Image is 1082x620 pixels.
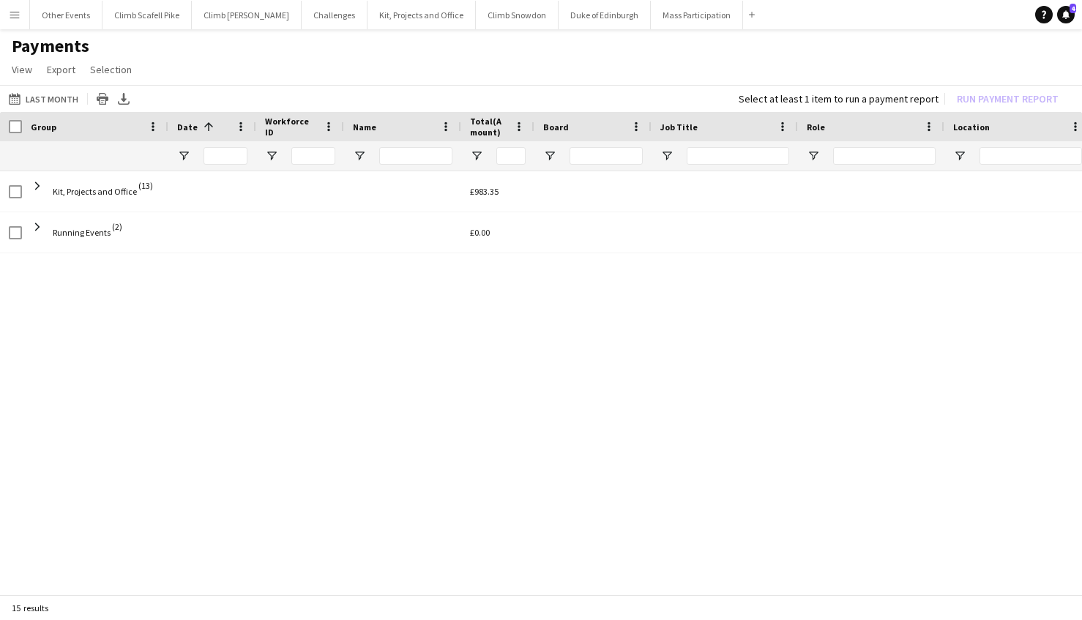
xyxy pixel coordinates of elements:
button: Open Filter Menu [265,149,278,163]
button: Open Filter Menu [807,149,820,163]
input: Workforce ID Filter Input [291,147,335,165]
a: Export [41,60,81,79]
button: Open Filter Menu [177,149,190,163]
span: Export [47,63,75,76]
button: Open Filter Menu [353,149,366,163]
span: Selection [90,63,132,76]
button: Duke of Edinburgh [559,1,651,29]
button: Last Month [6,90,81,108]
span: £0.00 [470,227,490,238]
span: Running Events [53,227,111,238]
span: Job Title [660,122,698,132]
input: Role Filter Input [833,147,936,165]
a: Selection [84,60,138,79]
input: Job Title Filter Input [687,147,789,165]
input: Board Filter Input [570,147,643,165]
button: Open Filter Menu [470,149,483,163]
button: Challenges [302,1,367,29]
span: £983.35 [470,186,499,197]
button: Open Filter Menu [660,149,674,163]
span: Location [953,122,990,132]
span: Date [177,122,198,132]
span: (13) [138,171,153,200]
button: Open Filter Menu [953,149,966,163]
input: Location Filter Input [980,147,1082,165]
span: Total(Amount) [470,116,508,138]
a: View [6,60,38,79]
app-action-btn: Print [94,90,111,108]
input: Amount Filter Input [496,147,526,165]
span: Name [353,122,376,132]
app-action-btn: Export XLSX [115,90,133,108]
span: Board [543,122,569,132]
button: Climb Snowdon [476,1,559,29]
span: Workforce ID [265,116,318,138]
span: Role [807,122,825,132]
span: Kit, Projects and Office [53,186,137,197]
span: 4 [1070,4,1076,13]
span: Group [31,122,56,132]
input: Date Filter Input [204,147,247,165]
button: Climb Scafell Pike [102,1,192,29]
a: 4 [1057,6,1075,23]
input: Name Filter Input [379,147,452,165]
span: (2) [112,212,122,241]
span: View [12,63,32,76]
button: Open Filter Menu [543,149,556,163]
button: Kit, Projects and Office [367,1,476,29]
button: Climb [PERSON_NAME] [192,1,302,29]
button: Mass Participation [651,1,743,29]
div: Select at least 1 item to run a payment report [739,92,939,105]
button: Other Events [30,1,102,29]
